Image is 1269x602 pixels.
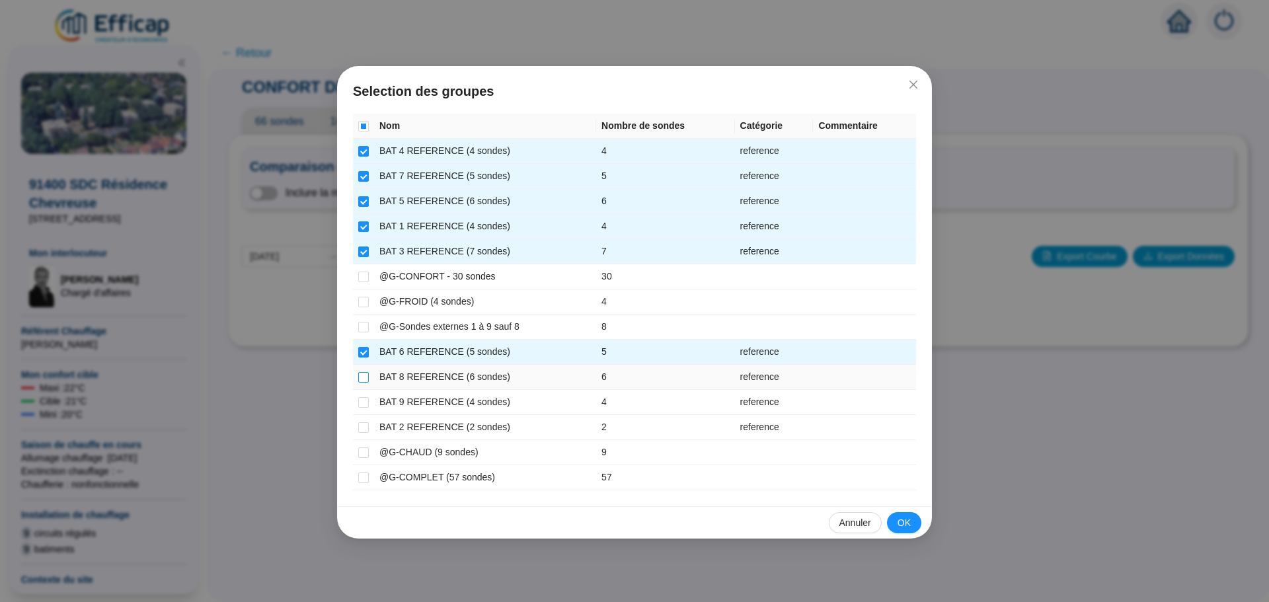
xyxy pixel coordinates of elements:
[903,79,924,90] span: Fermer
[898,516,911,530] span: OK
[374,239,596,264] td: BAT 3 REFERENCE (7 sondes)
[596,114,734,139] th: Nombre de sondes
[735,189,814,214] td: reference
[374,415,596,440] td: BAT 2 REFERENCE (2 sondes)
[908,79,919,90] span: close
[374,164,596,189] td: BAT 7 REFERENCE (5 sondes)
[596,264,734,289] td: 30
[353,82,916,100] span: Selection des groupes
[829,512,882,533] button: Annuler
[735,390,814,415] td: reference
[374,465,596,490] td: @G-COMPLET (57 sondes)
[735,340,814,365] td: reference
[374,440,596,465] td: @G-CHAUD (9 sondes)
[735,365,814,390] td: reference
[596,415,734,440] td: 2
[596,189,734,214] td: 6
[374,289,596,315] td: @G-FROID (4 sondes)
[887,512,921,533] button: OK
[596,164,734,189] td: 5
[596,390,734,415] td: 4
[374,139,596,164] td: BAT 4 REFERENCE (4 sondes)
[735,164,814,189] td: reference
[735,415,814,440] td: reference
[374,214,596,239] td: BAT 1 REFERENCE (4 sondes)
[596,289,734,315] td: 4
[596,440,734,465] td: 9
[596,239,734,264] td: 7
[374,264,596,289] td: @G-CONFORT - 30 sondes
[839,516,871,530] span: Annuler
[596,214,734,239] td: 4
[735,114,814,139] th: Catégorie
[374,315,596,340] td: @G-Sondes externes 1 à 9 sauf 8
[596,340,734,365] td: 5
[735,239,814,264] td: reference
[374,365,596,390] td: BAT 8 REFERENCE (6 sondes)
[374,390,596,415] td: BAT 9 REFERENCE (4 sondes)
[596,465,734,490] td: 57
[735,214,814,239] td: reference
[596,365,734,390] td: 6
[903,74,924,95] button: Close
[596,139,734,164] td: 4
[374,114,596,139] th: Nom
[374,340,596,365] td: BAT 6 REFERENCE (5 sondes)
[374,189,596,214] td: BAT 5 REFERENCE (6 sondes)
[735,139,814,164] td: reference
[813,114,916,139] th: Commentaire
[596,315,734,340] td: 8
